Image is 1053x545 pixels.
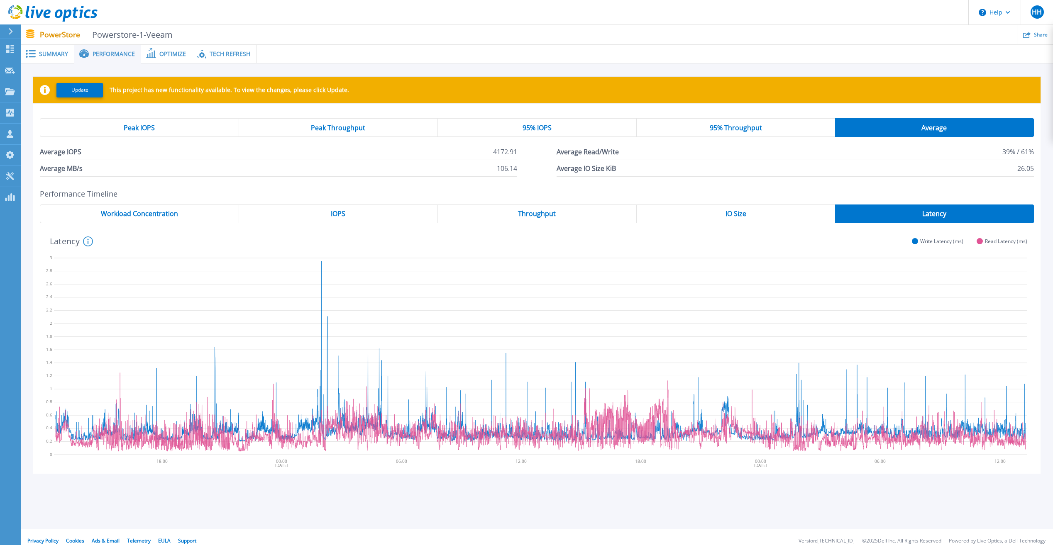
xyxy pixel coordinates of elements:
[87,30,173,39] span: Powerstore-1-Veeam
[726,210,746,217] span: IO Size
[46,268,52,273] text: 2.8
[922,210,946,217] span: Latency
[276,458,288,464] text: 00:00
[46,425,52,431] text: 0.4
[178,537,196,544] a: Support
[949,538,1046,544] li: Powered by Live Optics, a Dell Technology
[396,458,408,464] text: 06:00
[331,210,345,217] span: IOPS
[50,320,52,326] text: 2
[124,124,155,131] span: Peak IOPS
[46,399,52,404] text: 0.8
[40,144,81,160] span: Average IOPS
[46,280,52,286] text: 2.6
[557,144,619,160] span: Average Read/Write
[40,190,1034,198] h2: Performance Timeline
[985,238,1027,244] span: Read Latency (ms)
[39,51,68,57] span: Summary
[1002,144,1034,160] span: 39% / 61%
[127,537,151,544] a: Telemetry
[46,346,52,352] text: 1.6
[557,160,616,176] span: Average IO Size KiB
[50,254,52,260] text: 3
[101,210,178,217] span: Workload Concentration
[66,537,84,544] a: Cookies
[92,537,120,544] a: Ads & Email
[27,537,59,544] a: Privacy Policy
[56,83,103,97] button: Update
[710,124,762,131] span: 95% Throughput
[46,294,52,299] text: 2.4
[276,462,288,468] text: [DATE]
[755,462,768,468] text: [DATE]
[523,124,552,131] span: 95% IOPS
[46,333,52,339] text: 1.8
[158,537,171,544] a: EULA
[46,372,52,378] text: 1.2
[311,124,365,131] span: Peak Throughput
[50,451,52,457] text: 0
[1032,9,1042,15] span: HH
[93,51,135,57] span: Performance
[493,144,517,160] span: 4172.91
[636,458,647,464] text: 18:00
[46,411,52,417] text: 0.6
[799,538,855,544] li: Version: [TECHNICAL_ID]
[996,458,1007,464] text: 12:00
[1017,160,1034,176] span: 26.05
[920,238,963,244] span: Write Latency (ms)
[50,236,93,246] h4: Latency
[46,438,52,444] text: 0.2
[50,385,52,391] text: 1
[497,160,517,176] span: 106.14
[210,51,250,57] span: Tech Refresh
[516,458,528,464] text: 12:00
[156,458,168,464] text: 18:00
[862,538,941,544] li: © 2025 Dell Inc. All Rights Reserved
[46,307,52,313] text: 2.2
[40,30,173,39] p: PowerStore
[756,458,767,464] text: 00:00
[110,87,349,93] p: This project has new functionality available. To view the changes, please click Update.
[518,210,556,217] span: Throughput
[40,160,83,176] span: Average MB/s
[159,51,186,57] span: Optimize
[876,458,887,464] text: 06:00
[921,124,947,131] span: Average
[1034,32,1048,37] span: Share
[46,359,52,365] text: 1.4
